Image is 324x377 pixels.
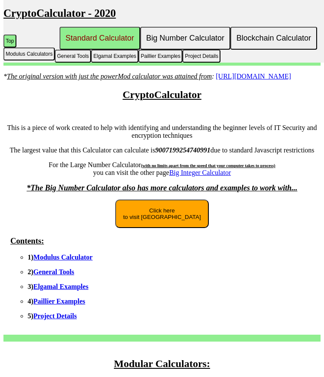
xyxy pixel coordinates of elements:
[230,27,317,50] button: Blockchain Calculator
[28,268,74,276] b: 2)
[91,50,138,63] button: Elgamal Examples
[155,146,211,154] b: 9007199254740991
[169,169,231,176] a: Big Integer Calculator
[3,146,321,154] p: The largest value that this Calculator can calculate is due to standard Javascript restrictions
[7,73,212,80] u: The original version with just the powerMod calculator was attained from
[33,283,88,290] a: Elgamal Examples
[3,7,116,19] u: CryptoCalculator - 2020
[3,124,321,139] p: This is a piece of work created to help with identifying and understanding the beginner levels of...
[28,283,88,290] b: 3)
[182,50,220,63] button: Project Details
[60,27,140,50] button: Standard Calculator
[123,89,201,100] u: CryptoCalculator
[115,200,208,228] button: Click hereto visit [GEOGRAPHIC_DATA]
[28,298,85,305] b: 4)
[140,27,230,50] button: Big Number Calculator
[141,163,275,168] span: (with no limits apart from the speed that your computer takes to process)
[27,184,298,192] font: *The Big Number Calculator also has more calculators and examples to work with...
[33,312,77,320] a: Project Details
[3,161,321,177] p: For the Large Number Calculator you can visit the other page
[28,253,93,261] b: 1)
[3,35,16,48] button: Top
[216,73,291,80] a: [URL][DOMAIN_NAME]
[55,50,91,63] button: General Tools
[10,236,44,245] u: Contents:
[33,253,92,261] a: Modulus Calculator
[138,50,182,63] button: Paillier Examples
[33,268,74,276] a: General Tools
[114,358,210,369] u: Modular Calculators:
[28,312,77,320] b: 5)
[3,48,55,60] button: Modulus Calculators
[33,298,85,305] a: Paillier Examples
